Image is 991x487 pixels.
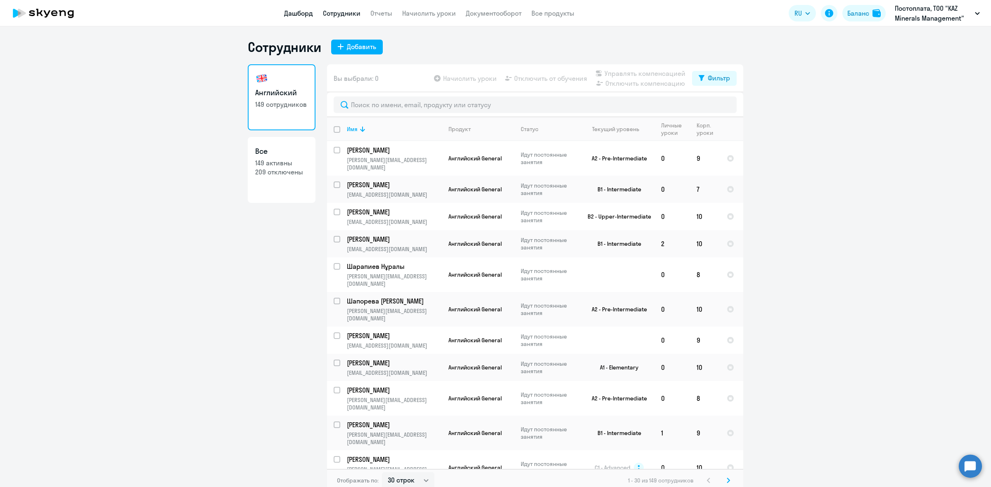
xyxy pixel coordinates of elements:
[654,354,690,381] td: 0
[654,416,690,450] td: 1
[521,426,577,440] p: Идут постоянные занятия
[842,5,886,21] button: Балансbalance
[654,141,690,176] td: 0
[521,209,577,224] p: Идут постоянные занятия
[347,207,440,216] p: [PERSON_NAME]
[592,125,639,133] div: Текущий уровень
[448,464,502,471] span: Английский General
[654,257,690,292] td: 0
[448,155,502,162] span: Английский General
[595,464,631,471] span: C1 - Advanced
[323,9,360,17] a: Сотрудники
[448,336,502,344] span: Английский General
[578,381,654,416] td: A2 - Pre-Intermediate
[521,182,577,197] p: Идут постоянные занятия
[628,477,694,484] span: 1 - 30 из 149 сотрудников
[692,71,737,86] button: Фильтр
[347,235,440,244] p: [PERSON_NAME]
[521,460,577,475] p: Идут постоянные занятия
[521,267,577,282] p: Идут постоянные занятия
[895,3,972,23] p: Постоплата, ТОО "KAZ Minerals Management"
[448,240,502,247] span: Английский General
[347,331,441,340] a: [PERSON_NAME]
[690,381,720,416] td: 8
[690,203,720,230] td: 10
[448,271,502,278] span: Английский General
[248,64,315,130] a: Английский149 сотрудников
[690,176,720,203] td: 7
[584,125,654,133] div: Текущий уровень
[347,146,441,155] a: [PERSON_NAME]
[347,386,440,395] p: [PERSON_NAME]
[521,391,577,406] p: Идут постоянные занятия
[654,450,690,485] td: 0
[654,292,690,327] td: 0
[347,466,441,480] p: [PERSON_NAME][EMAIL_ADDRESS][DOMAIN_NAME]
[255,72,268,85] img: english
[578,416,654,450] td: B1 - Intermediate
[347,331,440,340] p: [PERSON_NAME]
[690,257,720,292] td: 8
[255,167,308,176] p: 209 отключены
[891,3,984,23] button: Постоплата, ТОО "KAZ Minerals Management"
[578,230,654,257] td: B1 - Intermediate
[697,122,720,136] div: Корп. уроки
[347,125,358,133] div: Имя
[690,230,720,257] td: 10
[654,381,690,416] td: 0
[347,296,441,306] a: Шапорева [PERSON_NAME]
[654,176,690,203] td: 0
[448,125,471,133] div: Продукт
[521,125,577,133] div: Статус
[347,342,441,349] p: [EMAIL_ADDRESS][DOMAIN_NAME]
[578,292,654,327] td: A2 - Pre-Intermediate
[347,386,441,395] a: [PERSON_NAME]
[347,431,441,446] p: [PERSON_NAME][EMAIL_ADDRESS][DOMAIN_NAME]
[872,9,881,17] img: balance
[690,354,720,381] td: 10
[521,125,538,133] div: Статус
[448,395,502,402] span: Английский General
[347,358,440,367] p: [PERSON_NAME]
[347,296,440,306] p: Шапорева [PERSON_NAME]
[448,125,514,133] div: Продукт
[347,307,441,322] p: [PERSON_NAME][EMAIL_ADDRESS][DOMAIN_NAME]
[248,39,321,55] h1: Сотрудники
[578,141,654,176] td: A2 - Pre-Intermediate
[347,396,441,411] p: [PERSON_NAME][EMAIL_ADDRESS][DOMAIN_NAME]
[690,450,720,485] td: 10
[255,158,308,167] p: 149 активны
[334,96,737,113] input: Поиск по имени, email, продукту или статусу
[448,306,502,313] span: Английский General
[337,477,379,484] span: Отображать по:
[521,236,577,251] p: Идут постоянные занятия
[331,40,383,54] button: Добавить
[347,207,441,216] a: [PERSON_NAME]
[347,218,441,226] p: [EMAIL_ADDRESS][DOMAIN_NAME]
[531,9,574,17] a: Все продукты
[347,42,376,52] div: Добавить
[255,87,308,98] h3: Английский
[347,455,440,464] p: [PERSON_NAME]
[661,122,684,136] div: Личные уроки
[347,273,441,287] p: [PERSON_NAME][EMAIL_ADDRESS][DOMAIN_NAME]
[661,122,690,136] div: Личные уроки
[347,125,441,133] div: Имя
[521,333,577,348] p: Идут постоянные занятия
[347,180,440,189] p: [PERSON_NAME]
[847,8,869,18] div: Баланс
[654,327,690,354] td: 0
[370,9,392,17] a: Отчеты
[284,9,313,17] a: Дашборд
[347,420,441,429] a: [PERSON_NAME]
[347,358,441,367] a: [PERSON_NAME]
[347,180,441,189] a: [PERSON_NAME]
[521,302,577,317] p: Идут постоянные занятия
[690,292,720,327] td: 10
[690,141,720,176] td: 9
[654,230,690,257] td: 2
[578,354,654,381] td: A1 - Elementary
[347,235,441,244] a: [PERSON_NAME]
[334,73,379,83] span: Вы выбрали: 0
